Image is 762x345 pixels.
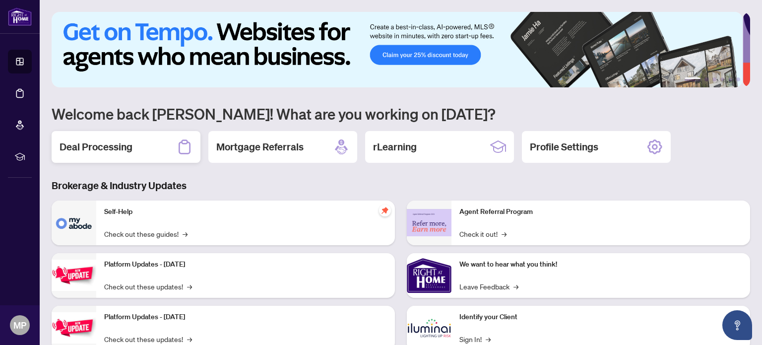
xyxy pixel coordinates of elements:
[486,334,491,345] span: →
[52,12,743,87] img: Slide 0
[52,179,750,193] h3: Brokerage & Industry Updates
[104,312,387,323] p: Platform Updates - [DATE]
[187,281,192,292] span: →
[104,334,192,345] a: Check out these updates!→
[104,228,188,239] a: Check out these guides!→
[52,201,96,245] img: Self-Help
[407,253,451,298] img: We want to hear what you think!
[459,334,491,345] a: Sign In!→
[722,310,752,340] button: Open asap
[373,140,417,154] h2: rLearning
[379,205,391,216] span: pushpin
[407,209,451,236] img: Agent Referral Program
[736,77,740,81] button: 6
[52,104,750,123] h1: Welcome back [PERSON_NAME]! What are you working on [DATE]?
[720,77,724,81] button: 4
[52,312,96,344] img: Platform Updates - July 8, 2025
[459,281,518,292] a: Leave Feedback→
[685,77,700,81] button: 1
[502,228,507,239] span: →
[459,312,742,323] p: Identify your Client
[104,281,192,292] a: Check out these updates!→
[216,140,304,154] h2: Mortgage Referrals
[104,259,387,270] p: Platform Updates - [DATE]
[104,207,387,217] p: Self-Help
[712,77,716,81] button: 3
[459,207,742,217] p: Agent Referral Program
[459,259,742,270] p: We want to hear what you think!
[459,228,507,239] a: Check it out!→
[530,140,598,154] h2: Profile Settings
[8,7,32,26] img: logo
[60,140,132,154] h2: Deal Processing
[187,334,192,345] span: →
[183,228,188,239] span: →
[728,77,732,81] button: 5
[52,260,96,291] img: Platform Updates - July 21, 2025
[704,77,708,81] button: 2
[13,318,26,332] span: MP
[513,281,518,292] span: →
